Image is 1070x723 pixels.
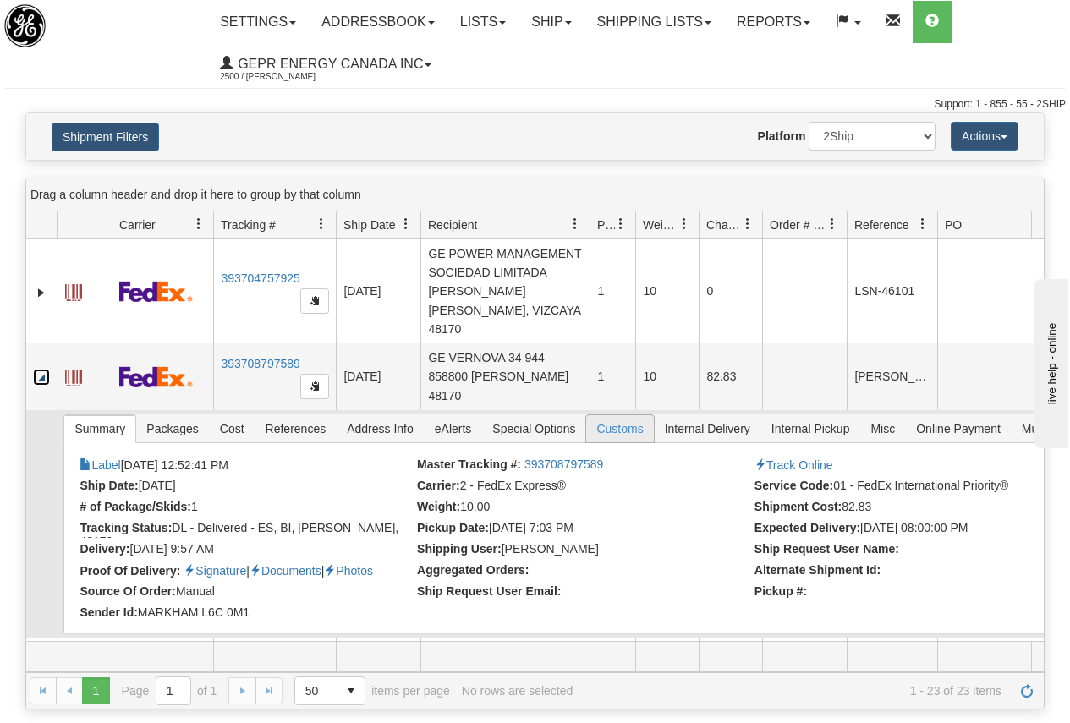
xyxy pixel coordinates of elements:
[136,415,208,442] span: Packages
[184,564,246,578] a: Proof of delivery signature
[417,500,750,517] li: 10.00
[670,210,699,238] a: Weight filter column settings
[336,343,420,409] td: [DATE]
[937,211,1050,239] th: Press ctrl + space to group
[590,211,635,239] th: Press ctrl + space to group
[309,1,447,43] a: Addressbook
[300,288,329,314] button: Copy to clipboard
[847,239,937,343] td: LSN-46101
[33,369,50,386] a: Collapse
[26,178,1044,211] div: grid grouping header
[80,542,413,559] li: [DATE] 9:57 AM
[754,563,881,577] strong: Alternate Shipment Id:
[220,68,347,85] span: 2500 / [PERSON_NAME]
[754,458,833,472] a: Track Online
[847,343,937,409] td: [PERSON_NAME]
[420,239,590,343] td: GE POWER MANAGEMENT SOCIEDAD LIMITADA [PERSON_NAME] [PERSON_NAME], VIZCAYA 48170
[847,211,937,239] th: Press ctrl + space to group
[417,584,561,598] strong: Ship Request User Email:
[324,564,373,578] a: Proof of delivery images
[33,284,50,301] a: Expand
[221,271,299,285] a: 393704757925
[305,682,327,699] span: 50
[294,676,365,705] span: Page sizes drop down
[210,415,255,442] span: Cost
[635,239,699,343] td: 10
[80,457,413,474] li: [DATE] 12:52:41 PM
[758,128,806,145] label: Platform
[417,479,460,492] strong: Carrier:
[80,479,138,492] strong: Ship Date:
[699,343,762,409] td: 82.83
[80,542,129,556] strong: Delivery:
[80,605,137,619] strong: Sender Id:
[80,564,180,578] strong: Proof Of Delivery:
[854,216,909,233] span: Reference
[462,684,573,698] div: No rows are selected
[82,677,109,704] span: Page 1
[417,542,502,556] strong: Shipping User:
[213,211,336,239] th: Press ctrl + space to group
[80,605,413,622] li: MARKHAM L6C 0M1
[597,216,615,233] span: Packages
[233,57,423,71] span: GEPR Energy Canada Inc
[65,362,82,389] a: Label
[119,281,193,302] img: 2 - FedEx Express®
[706,216,742,233] span: Charge
[951,122,1018,151] button: Actions
[586,415,653,442] span: Customs
[428,216,477,233] span: Recipient
[761,415,860,442] span: Internal Pickup
[1013,677,1040,704] a: Refresh
[80,563,413,580] li: | |
[606,210,635,238] a: Packages filter column settings
[425,415,482,442] span: eAlerts
[307,210,336,238] a: Tracking # filter column settings
[524,457,603,471] a: 393708797589
[417,563,529,577] strong: Aggregated Orders:
[945,216,962,233] span: PO
[754,500,842,513] strong: Shipment Cost:
[250,564,321,578] a: Proof of delivery documents
[207,1,309,43] a: Settings
[733,210,762,238] a: Charge filter column settings
[417,457,521,471] strong: Master Tracking #:
[343,216,395,233] span: Ship Date
[336,211,420,239] th: Press ctrl + space to group
[584,1,724,43] a: Shipping lists
[80,521,172,534] strong: Tracking Status:
[122,676,217,705] span: Page of 1
[57,211,112,239] th: Press ctrl + space to group
[590,239,635,343] td: 1
[417,500,460,513] strong: Weight:
[584,684,1001,698] span: 1 - 23 of 23 items
[80,521,413,538] li: DL - Delivered - ES, BI, [PERSON_NAME], 48170
[762,211,847,239] th: Press ctrl + space to group
[417,479,750,496] li: 2 - FedEx Express®
[635,343,699,409] td: 10
[561,210,590,238] a: Recipient filter column settings
[447,1,519,43] a: Lists
[80,584,176,598] strong: Source Of Order:
[80,584,413,601] li: Manual
[635,211,699,239] th: Press ctrl + space to group
[392,210,420,238] a: Ship Date filter column settings
[699,239,762,343] td: 0
[337,415,424,442] span: Address Info
[417,521,750,538] li: [DATE] 7:03 PM
[1021,210,1050,238] a: PO filter column settings
[221,357,299,370] a: 393708797589
[643,216,678,233] span: Weight
[80,458,120,472] a: Label
[119,366,193,387] img: 2 - FedEx Express®
[119,216,156,233] span: Carrier
[655,415,760,442] span: Internal Delivery
[699,211,762,239] th: Press ctrl + space to group
[754,584,807,598] strong: Pickup #:
[754,521,860,534] strong: Expected Delivery:
[860,415,905,442] span: Misc
[906,415,1011,442] span: Online Payment
[754,479,833,492] strong: Service Code:
[754,542,899,556] strong: Ship Request User Name:
[156,677,190,704] input: Page 1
